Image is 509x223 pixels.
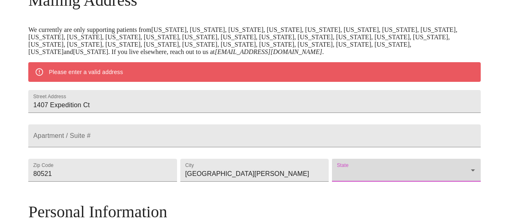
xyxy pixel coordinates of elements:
div: Please enter a valid address [49,65,123,79]
p: We currently are only supporting patients from [US_STATE], [US_STATE], [US_STATE], [US_STATE], [U... [28,26,480,56]
em: [EMAIL_ADDRESS][DOMAIN_NAME] [215,48,322,55]
h3: Personal Information [28,202,480,221]
div: ​ [332,159,480,182]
